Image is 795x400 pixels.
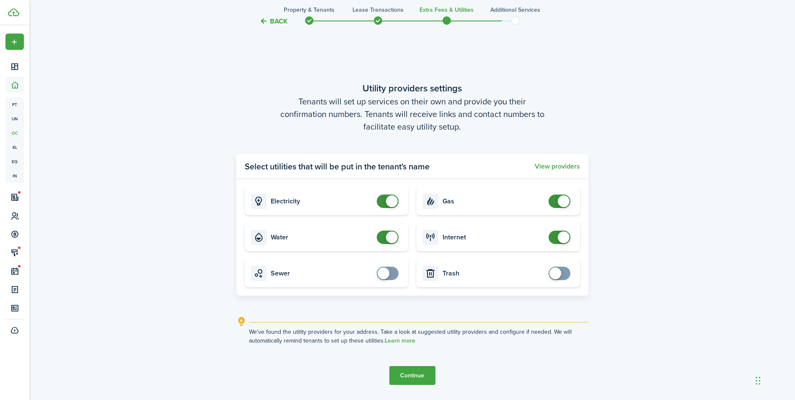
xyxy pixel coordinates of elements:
[236,81,588,95] wizard-step-header-title: Utility providers settings
[5,34,24,50] button: Open menu
[5,140,24,154] a: kl
[5,97,24,112] a: pt
[8,8,19,16] img: TenantCloud
[352,5,404,14] h3: Lease Transactions
[284,5,334,14] h3: Property & Tenants
[249,327,588,345] explanation-description: We've found the utility providers for your address. Take a look at suggested utility providers an...
[443,197,544,205] card-title: Gas
[5,112,24,126] a: un
[443,234,544,241] card-title: Internet
[5,126,24,140] a: oc
[236,95,588,133] wizard-step-header-description: Tenants will set up services on their own and provide you their confirmation numbers. Tenants wil...
[443,270,544,277] card-title: Trash
[756,368,761,393] div: Drag
[5,154,24,169] a: eq
[271,234,373,241] card-title: Water
[5,169,24,183] a: in
[535,163,580,170] button: View providers
[490,5,540,14] h3: Additional Services
[245,160,430,173] panel-main-title: Select utilities that will be put in the tenant's name
[271,197,373,205] card-title: Electricity
[385,338,415,344] a: Learn more
[420,5,474,14] h3: Extra fees & Utilities
[389,366,435,385] button: Continue
[236,317,247,327] i: outline
[753,360,795,400] iframe: Chat Widget
[259,17,287,26] button: Back
[271,270,373,277] card-title: Sewer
